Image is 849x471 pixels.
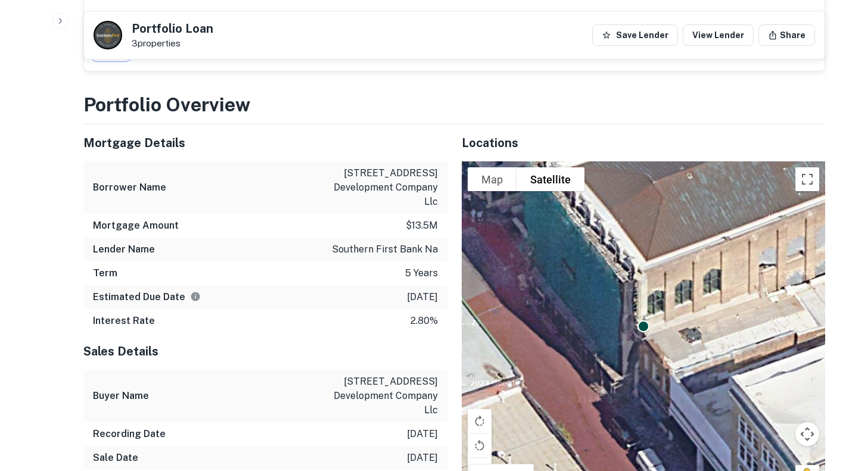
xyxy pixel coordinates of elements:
button: Rotate map clockwise [468,409,492,433]
h6: Recording Date [93,427,166,441]
h6: Interest Rate [93,314,155,328]
h6: Term [93,266,117,280]
p: [STREET_ADDRESS] development company llc [331,166,438,209]
p: 5 years [405,266,438,280]
svg: Estimate is based on a standard schedule for this type of loan. [190,291,201,302]
h6: Mortgage Amount [93,219,179,233]
button: Rotate map counterclockwise [468,433,492,457]
h5: Sales Details [83,342,447,360]
p: [DATE] [407,290,438,304]
h5: Mortgage Details [83,134,447,152]
p: [STREET_ADDRESS] development company llc [331,375,438,417]
p: 3 properties [132,38,213,49]
button: Share [758,24,815,46]
h6: Borrower Name [93,180,166,195]
a: View Lender [683,24,754,46]
button: Show street map [468,167,517,191]
p: [DATE] [407,451,438,465]
h6: Buyer Name [93,389,149,403]
h6: Sale Date [93,451,138,465]
h6: Estimated Due Date [93,290,201,304]
button: Save Lender [592,24,678,46]
button: Toggle fullscreen view [795,167,819,191]
p: 2.80% [410,314,438,328]
h6: Lender Name [93,242,155,257]
p: southern first bank na [332,242,438,257]
p: $13.5m [406,219,438,233]
button: Show satellite imagery [517,167,584,191]
p: [DATE] [407,427,438,441]
h3: Portfolio Overview [83,91,825,119]
h5: Locations [462,134,826,152]
td: [DATE] [296,7,378,39]
h5: Portfolio Loan [132,23,213,35]
button: Map camera controls [795,422,819,446]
